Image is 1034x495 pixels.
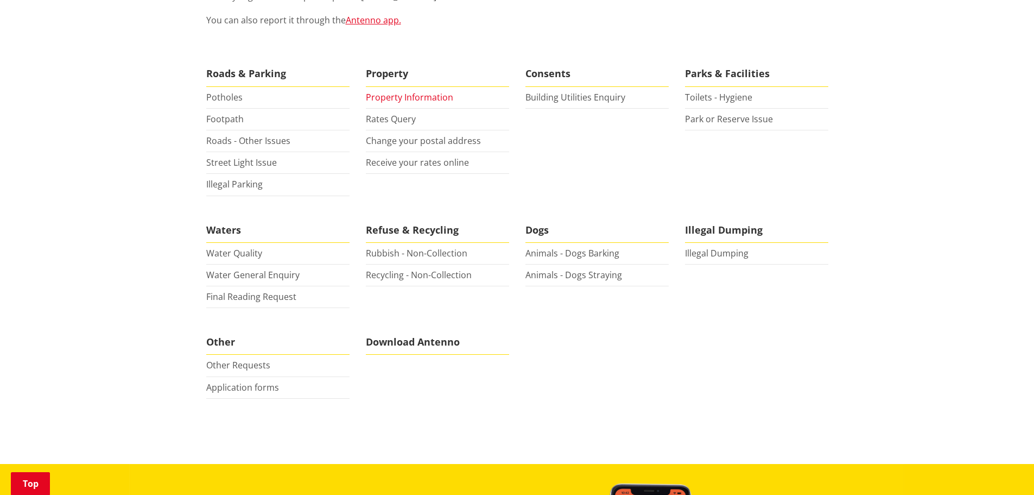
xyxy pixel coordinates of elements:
[366,135,481,147] a: Change your postal address
[206,91,243,103] a: Potholes
[206,269,300,281] a: Water General Enquiry
[206,156,277,168] a: Street Light Issue
[685,218,828,243] span: Illegal Dumping
[366,91,453,103] a: Property Information
[366,61,509,86] span: Property
[206,291,296,303] a: Final Reading Request
[366,330,509,355] span: Download Antenno
[206,14,828,27] p: You can also report it through the
[206,218,350,243] span: Waters
[525,91,625,103] a: Building Utilities Enquiry
[525,247,619,259] a: Animals - Dogs Barking
[206,113,244,125] a: Footpath
[206,135,290,147] a: Roads - Other Issues
[366,156,469,168] a: Receive your rates online
[206,330,350,355] span: Other
[685,61,828,86] span: Parks & Facilities
[11,472,50,495] a: Top
[685,113,773,125] a: Park or Reserve Issue
[685,91,752,103] a: Toilets - Hygiene
[525,269,622,281] a: Animals - Dogs Straying
[366,247,467,259] a: Rubbish - Non-Collection
[366,218,509,243] span: Refuse & Recycling
[206,61,350,86] span: Roads & Parking
[206,178,263,190] a: Illegal Parking
[206,359,270,371] a: Other Requests
[346,14,401,26] a: Antenno app.
[366,269,472,281] a: Recycling - Non-Collection
[984,449,1023,488] iframe: Messenger Launcher
[206,247,262,259] a: Water Quality
[525,218,669,243] span: Dogs
[685,247,748,259] a: Illegal Dumping
[366,113,416,125] a: Rates Query
[525,61,669,86] span: Consents
[206,381,279,393] a: Application forms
